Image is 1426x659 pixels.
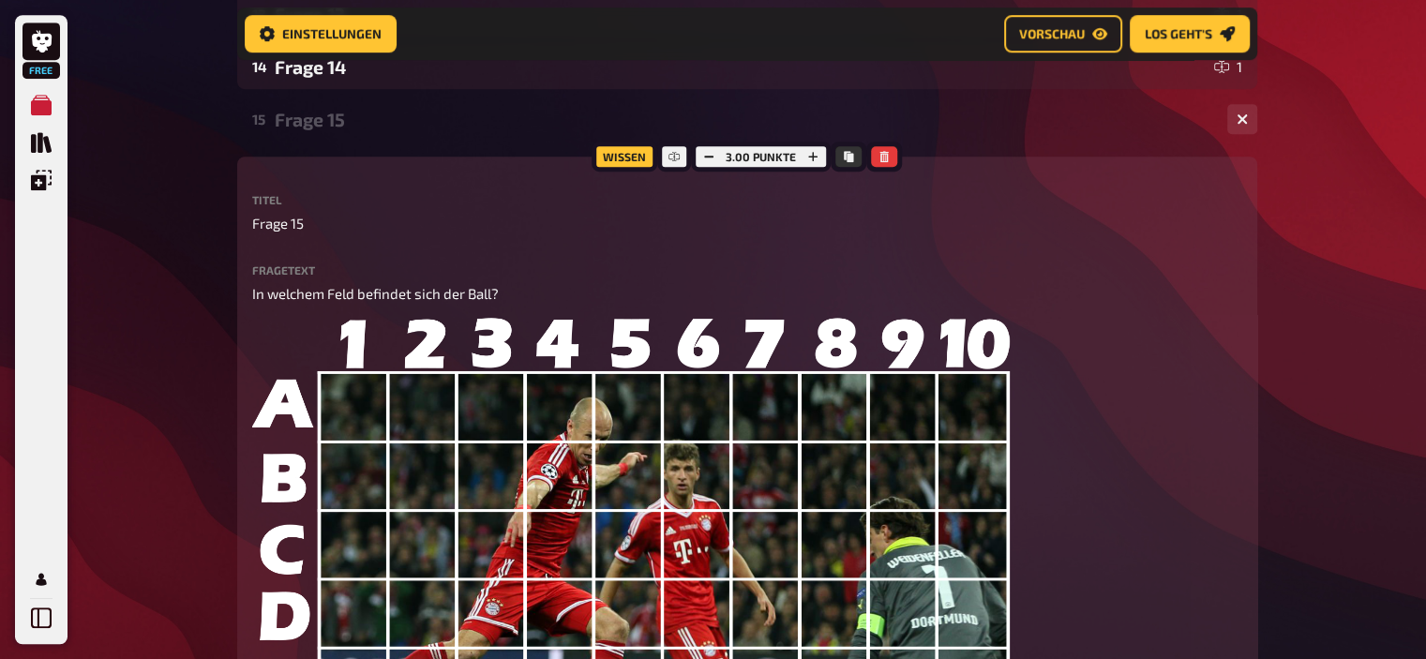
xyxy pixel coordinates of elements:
a: Quiz Sammlung [23,124,60,161]
div: Frage 13 [275,4,1207,25]
div: 14 [252,58,267,75]
a: Mein Konto [23,561,60,598]
div: Frage 14 [275,56,1207,78]
a: Vorschau [1004,15,1122,52]
a: Los geht's [1130,15,1250,52]
div: 1 [1214,59,1242,74]
div: Wissen [592,142,657,172]
button: Kopieren [835,146,862,167]
a: Meine Quizze [23,86,60,124]
span: In welchem Feld befindet sich der Ball? [252,285,499,302]
div: 13 [252,6,267,22]
span: Vorschau [1019,27,1085,40]
div: 15 [252,111,267,127]
div: Frage 15 [275,109,1212,130]
span: Einstellungen [282,27,382,40]
span: Los geht's [1145,27,1212,40]
label: Fragetext [252,264,1242,276]
label: Titel [252,194,1242,205]
span: Frage 15 [252,213,304,234]
a: Einblendungen [23,161,60,199]
div: 3.00 Punkte [691,142,831,172]
a: Einstellungen [245,15,397,52]
span: Free [24,65,58,76]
